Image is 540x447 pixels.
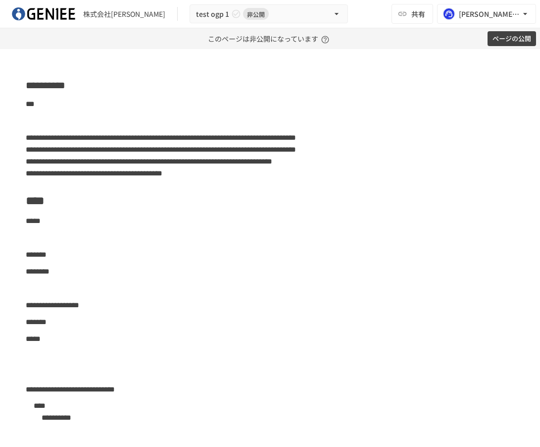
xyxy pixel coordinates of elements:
span: 非公開 [243,9,269,19]
div: 株式会社[PERSON_NAME] [83,9,165,19]
img: mDIuM0aA4TOBKl0oB3pspz7XUBGXdoniCzRRINgIxkl [12,6,75,22]
button: test ogp 1非公開 [190,4,348,24]
button: [PERSON_NAME][EMAIL_ADDRESS][PERSON_NAME][DOMAIN_NAME] [437,4,536,24]
div: [PERSON_NAME][EMAIL_ADDRESS][PERSON_NAME][DOMAIN_NAME] [459,8,520,20]
span: test ogp 1 [196,8,229,20]
button: 共有 [392,4,433,24]
button: ページの公開 [488,31,536,47]
span: 共有 [411,8,425,19]
p: このページは非公開になっています [208,28,332,49]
